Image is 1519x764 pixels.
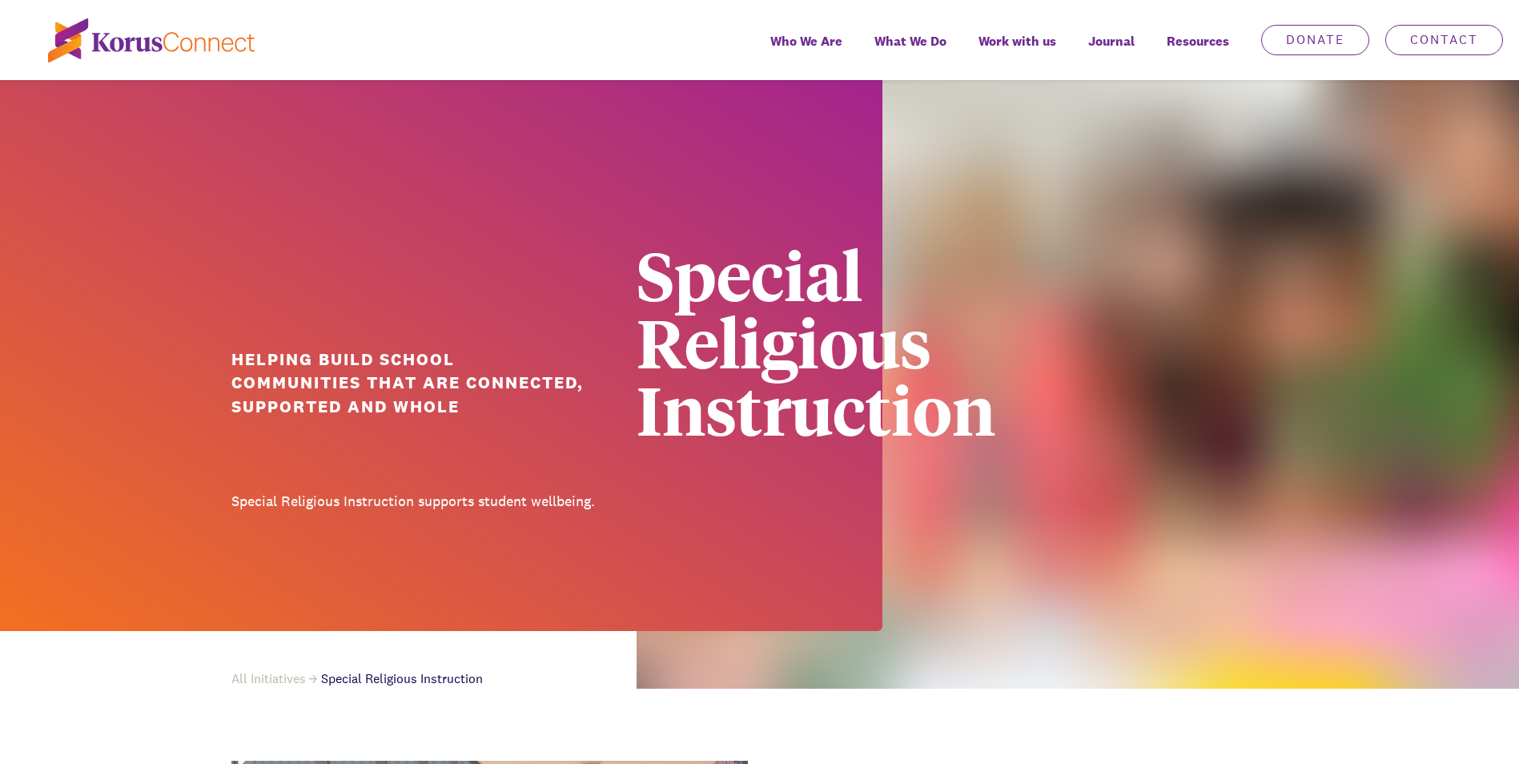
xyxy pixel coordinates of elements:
a: Journal [1072,22,1151,80]
a: Donate [1261,25,1369,55]
div: Resources [1151,22,1245,80]
a: All Initiatives [231,670,321,687]
a: Who We Are [754,22,858,80]
a: Work with us [962,22,1072,80]
a: What We Do [858,22,962,80]
span: Work with us [979,30,1056,53]
a: Contact [1385,25,1503,55]
img: korus-connect%2Fc5177985-88d5-491d-9cd7-4a1febad1357_logo.svg [48,18,255,62]
span: Who We Are [770,30,842,53]
span: Journal [1088,30,1135,53]
div: Special Religious Instruction [637,240,1153,442]
span: What We Do [874,30,946,53]
h1: Helping build school communities that are connected, supported and whole [231,348,613,418]
span: Special Religious Instruction [321,670,483,687]
p: Special Religious Instruction supports student wellbeing. [231,490,748,513]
